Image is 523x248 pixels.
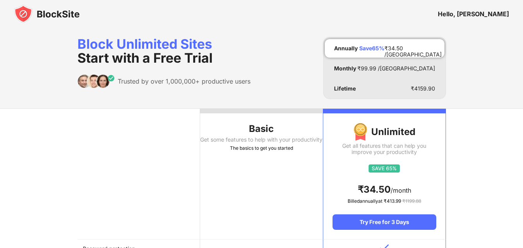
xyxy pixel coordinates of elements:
[384,45,442,51] div: ₹ 34.50 /[GEOGRAPHIC_DATA]
[402,198,421,204] span: ₹ 1199.88
[77,50,213,66] span: Start with a Free Trial
[411,86,435,92] div: ₹ 4159.90
[369,164,400,173] img: save65.svg
[77,37,250,65] div: Block Unlimited Sites
[334,65,356,72] div: Monthly
[118,77,250,85] div: Trusted by over 1,000,000+ productive users
[14,5,80,23] img: blocksite-icon-black.svg
[358,184,391,195] span: ₹ 34.50
[333,123,436,141] div: Unlimited
[200,123,323,135] div: Basic
[77,74,115,88] img: trusted-by.svg
[200,144,323,152] div: The basics to get you started
[333,143,436,155] div: Get all features that can help you improve your productivity
[334,45,358,51] div: Annually
[333,197,436,205] div: Billed annually at ₹ 413.99
[353,123,367,141] img: img-premium-medal
[438,10,509,18] div: Hello, [PERSON_NAME]
[334,86,356,92] div: Lifetime
[200,137,323,143] div: Get some features to help with your productivity
[333,183,436,196] div: /month
[359,45,384,51] div: Save 65 %
[357,65,435,72] div: ₹ 99.99 /[GEOGRAPHIC_DATA]
[333,214,436,230] div: Try Free for 3 Days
